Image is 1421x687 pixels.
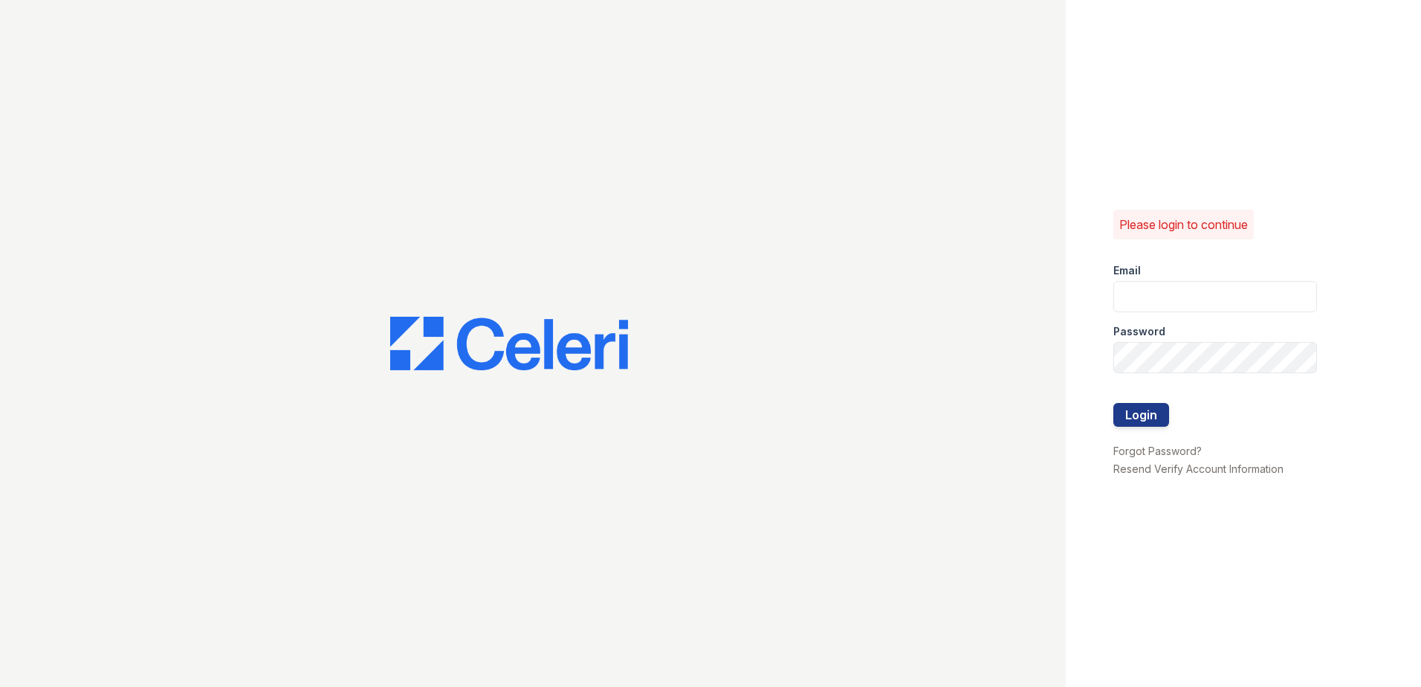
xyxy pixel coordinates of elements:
a: Forgot Password? [1113,445,1202,457]
label: Email [1113,263,1141,278]
p: Please login to continue [1119,216,1248,233]
label: Password [1113,324,1165,339]
img: CE_Logo_Blue-a8612792a0a2168367f1c8372b55b34899dd931a85d93a1a3d3e32e68fde9ad4.png [390,317,628,370]
a: Resend Verify Account Information [1113,462,1284,475]
button: Login [1113,403,1169,427]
